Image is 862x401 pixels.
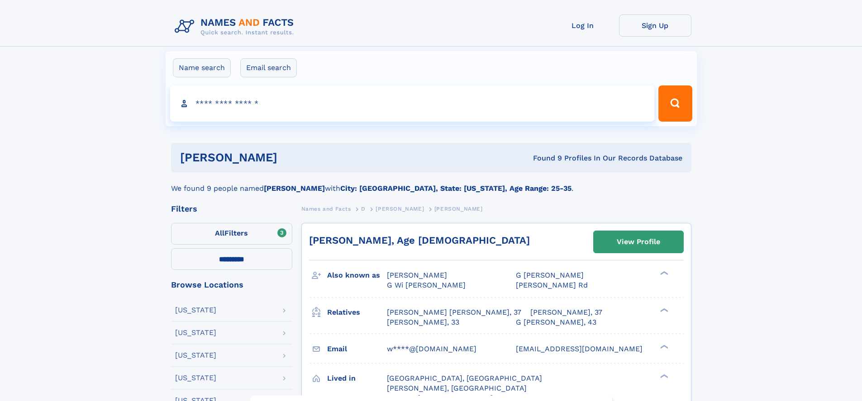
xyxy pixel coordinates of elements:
[547,14,619,37] a: Log In
[170,85,655,122] input: search input
[387,271,447,279] span: [PERSON_NAME]
[180,152,405,163] h1: [PERSON_NAME]
[175,329,216,336] div: [US_STATE]
[171,205,292,213] div: Filters
[301,203,351,214] a: Names and Facts
[434,206,483,212] span: [PERSON_NAME]
[387,374,542,382] span: [GEOGRAPHIC_DATA], [GEOGRAPHIC_DATA]
[530,307,602,317] a: [PERSON_NAME], 37
[171,14,301,39] img: Logo Names and Facts
[376,206,424,212] span: [PERSON_NAME]
[387,281,466,289] span: G Wi [PERSON_NAME]
[658,85,692,122] button: Search Button
[387,384,527,392] span: [PERSON_NAME], [GEOGRAPHIC_DATA]
[516,281,588,289] span: [PERSON_NAME] Rd
[516,317,596,327] a: G [PERSON_NAME], 43
[361,206,366,212] span: D
[658,307,669,313] div: ❯
[361,203,366,214] a: D
[327,341,387,357] h3: Email
[327,305,387,320] h3: Relatives
[658,270,669,276] div: ❯
[175,352,216,359] div: [US_STATE]
[516,271,584,279] span: G [PERSON_NAME]
[387,317,459,327] a: [PERSON_NAME], 33
[215,229,224,237] span: All
[516,344,643,353] span: [EMAIL_ADDRESS][DOMAIN_NAME]
[376,203,424,214] a: [PERSON_NAME]
[387,307,521,317] a: [PERSON_NAME] [PERSON_NAME], 37
[658,344,669,349] div: ❯
[171,281,292,289] div: Browse Locations
[594,231,683,253] a: View Profile
[619,14,691,37] a: Sign Up
[327,371,387,386] h3: Lived in
[240,58,297,77] label: Email search
[175,374,216,382] div: [US_STATE]
[264,184,325,193] b: [PERSON_NAME]
[171,223,292,245] label: Filters
[340,184,571,193] b: City: [GEOGRAPHIC_DATA], State: [US_STATE], Age Range: 25-35
[309,235,530,246] a: [PERSON_NAME], Age [DEMOGRAPHIC_DATA]
[405,153,682,163] div: Found 9 Profiles In Our Records Database
[327,268,387,283] h3: Also known as
[617,231,660,252] div: View Profile
[171,172,691,194] div: We found 9 people named with .
[175,307,216,314] div: [US_STATE]
[173,58,231,77] label: Name search
[658,373,669,379] div: ❯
